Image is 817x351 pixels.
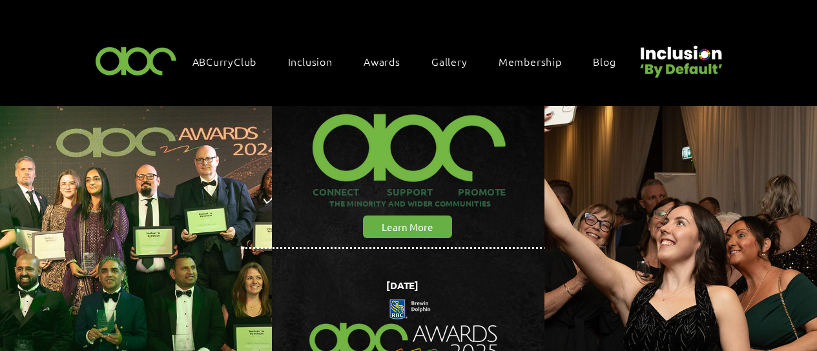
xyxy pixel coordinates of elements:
span: Learn More [382,220,433,234]
img: Untitled design (22).png [636,35,725,79]
a: Membership [492,48,581,75]
span: CONNECT SUPPORT PROMOTE [313,185,506,198]
div: Awards [357,48,420,75]
a: Blog [586,48,635,75]
span: Membership [499,54,562,68]
img: ABC-Logo-Blank-Background-01-01-2_edited.png [305,97,512,185]
span: ABCurryClub [192,54,257,68]
div: Inclusion [282,48,352,75]
img: ABC-Logo-Blank-Background-01-01-2.png [92,41,181,79]
a: Learn More [363,216,452,238]
span: [DATE] [386,279,419,292]
span: Awards [364,54,400,68]
a: ABCurryClub [186,48,276,75]
span: Inclusion [288,54,333,68]
nav: Site [186,48,636,75]
span: Gallery [431,54,468,68]
span: THE MINORITY AND WIDER COMMUNITIES [329,198,491,208]
a: Gallery [425,48,487,75]
span: Blog [593,54,615,68]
